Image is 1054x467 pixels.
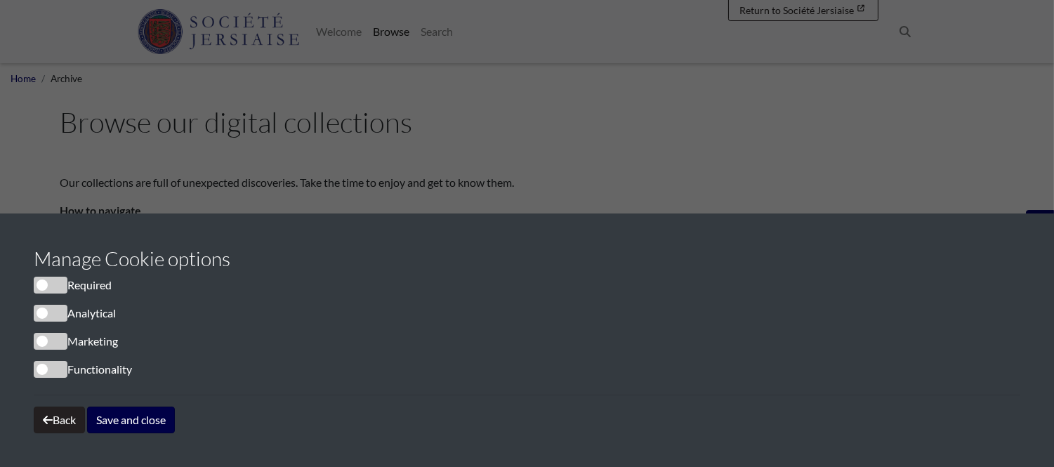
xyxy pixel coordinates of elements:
[87,407,175,433] button: Save and close
[34,277,112,294] label: Required
[34,247,1020,271] h3: Manage Cookie options
[34,361,132,378] label: Functionality
[34,333,118,350] label: Marketing
[34,305,116,322] label: Analytical
[34,407,85,433] button: Back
